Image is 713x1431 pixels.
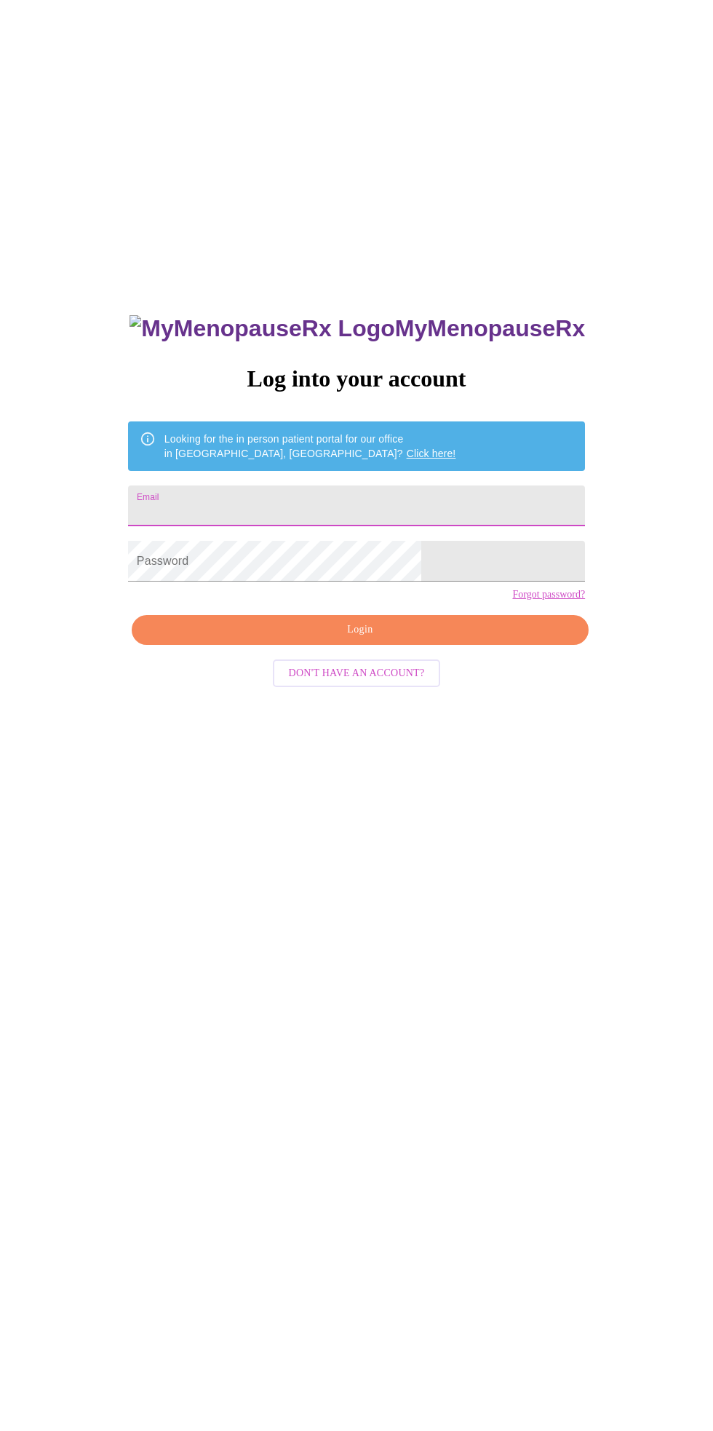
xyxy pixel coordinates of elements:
span: Don't have an account? [289,665,425,683]
button: Login [132,615,589,645]
a: Don't have an account? [269,666,445,678]
div: Looking for the in person patient portal for our office in [GEOGRAPHIC_DATA], [GEOGRAPHIC_DATA]? [164,426,456,467]
img: MyMenopauseRx Logo [130,315,394,342]
button: Don't have an account? [273,659,441,688]
a: Click here! [407,448,456,459]
h3: MyMenopauseRx [130,315,585,342]
h3: Log into your account [128,365,585,392]
a: Forgot password? [512,589,585,600]
span: Login [148,621,572,639]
